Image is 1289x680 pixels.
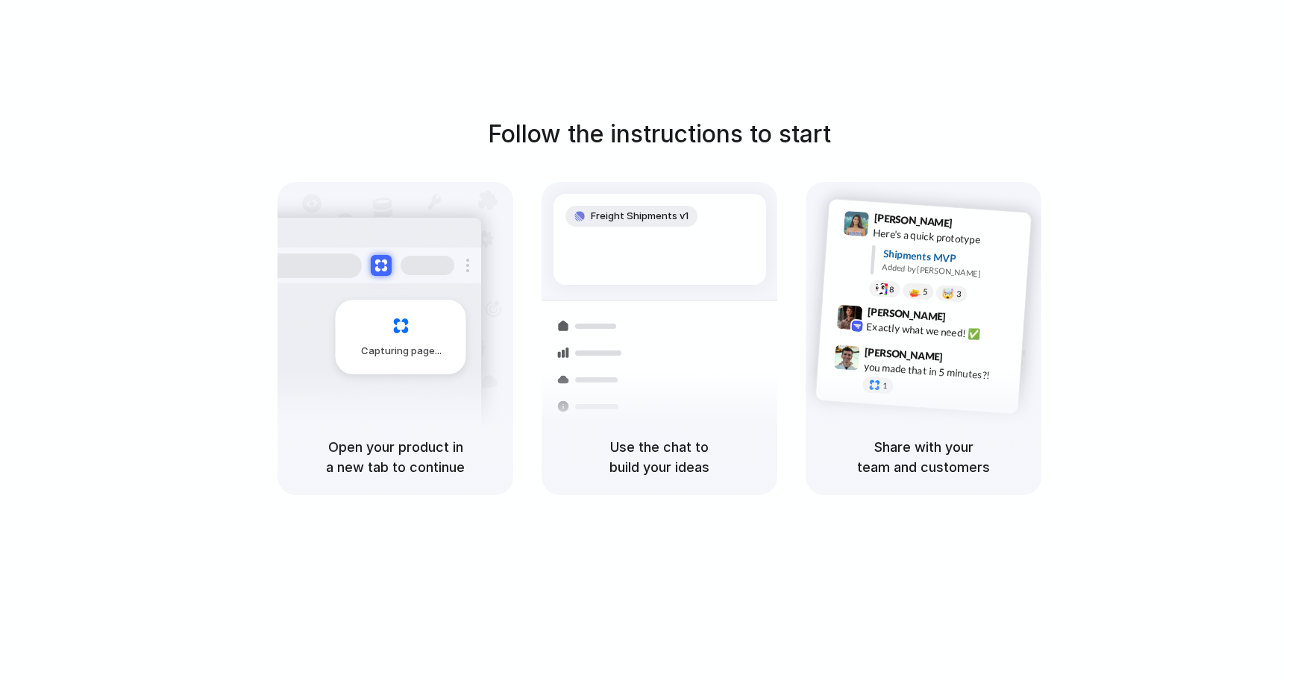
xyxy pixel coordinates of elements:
div: Exactly what we need! ✅ [866,319,1015,344]
span: [PERSON_NAME] [874,210,953,231]
span: 9:42 AM [950,311,981,329]
div: Added by [PERSON_NAME] [882,261,1019,283]
h1: Follow the instructions to start [488,116,831,152]
span: 8 [889,286,894,294]
div: Shipments MVP [882,246,1020,271]
span: [PERSON_NAME] [867,303,946,325]
span: 3 [956,290,962,298]
span: 5 [923,288,928,296]
span: 9:41 AM [957,217,988,235]
span: 9:47 AM [947,351,978,369]
h5: Open your product in a new tab to continue [295,437,495,477]
div: 🤯 [942,289,955,300]
div: you made that in 5 minutes?! [863,359,1012,385]
h5: Use the chat to build your ideas [559,437,759,477]
div: Here's a quick prototype [873,225,1022,251]
span: [PERSON_NAME] [865,344,944,365]
span: Capturing page [361,344,444,359]
span: Freight Shipments v1 [591,209,689,224]
h5: Share with your team and customers [824,437,1023,477]
span: 1 [882,382,888,390]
